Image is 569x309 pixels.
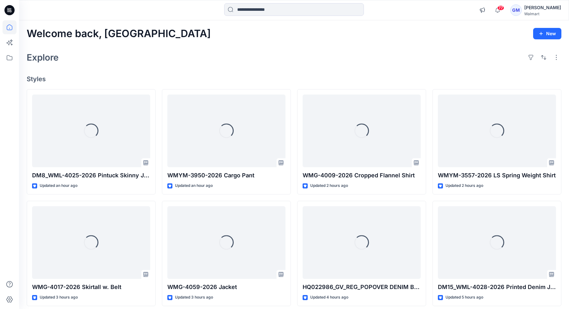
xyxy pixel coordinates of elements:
[445,182,483,189] p: Updated 2 hours ago
[167,283,285,292] p: WMG-4059-2026 Jacket
[167,171,285,180] p: WMYM-3950-2026 Cargo Pant
[40,294,78,301] p: Updated 3 hours ago
[175,294,213,301] p: Updated 3 hours ago
[497,5,504,10] span: 77
[438,283,556,292] p: DM15_WML-4028-2026 Printed Denim Jacket
[303,171,421,180] p: WMG-4009-2026 Cropped Flannel Shirt
[310,182,348,189] p: Updated 2 hours ago
[27,52,59,62] h2: Explore
[445,294,483,301] p: Updated 5 hours ago
[310,294,348,301] p: Updated 4 hours ago
[32,171,150,180] p: DM8_WML-4025-2026 Pintuck Skinny Jeans
[27,75,561,83] h4: Styles
[533,28,561,39] button: New
[27,28,211,40] h2: Welcome back, [GEOGRAPHIC_DATA]
[175,182,213,189] p: Updated an hour ago
[438,171,556,180] p: WMYM-3557-2026 LS Spring Weight Shirt
[40,182,77,189] p: Updated an hour ago
[303,283,421,292] p: HQ022986_GV_REG_POPOVER DENIM BLOUSE
[524,4,561,11] div: [PERSON_NAME]
[32,283,150,292] p: WMG-4017-2026 Skirtall w. Belt
[524,11,561,16] div: Walmart
[510,4,522,16] div: GM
